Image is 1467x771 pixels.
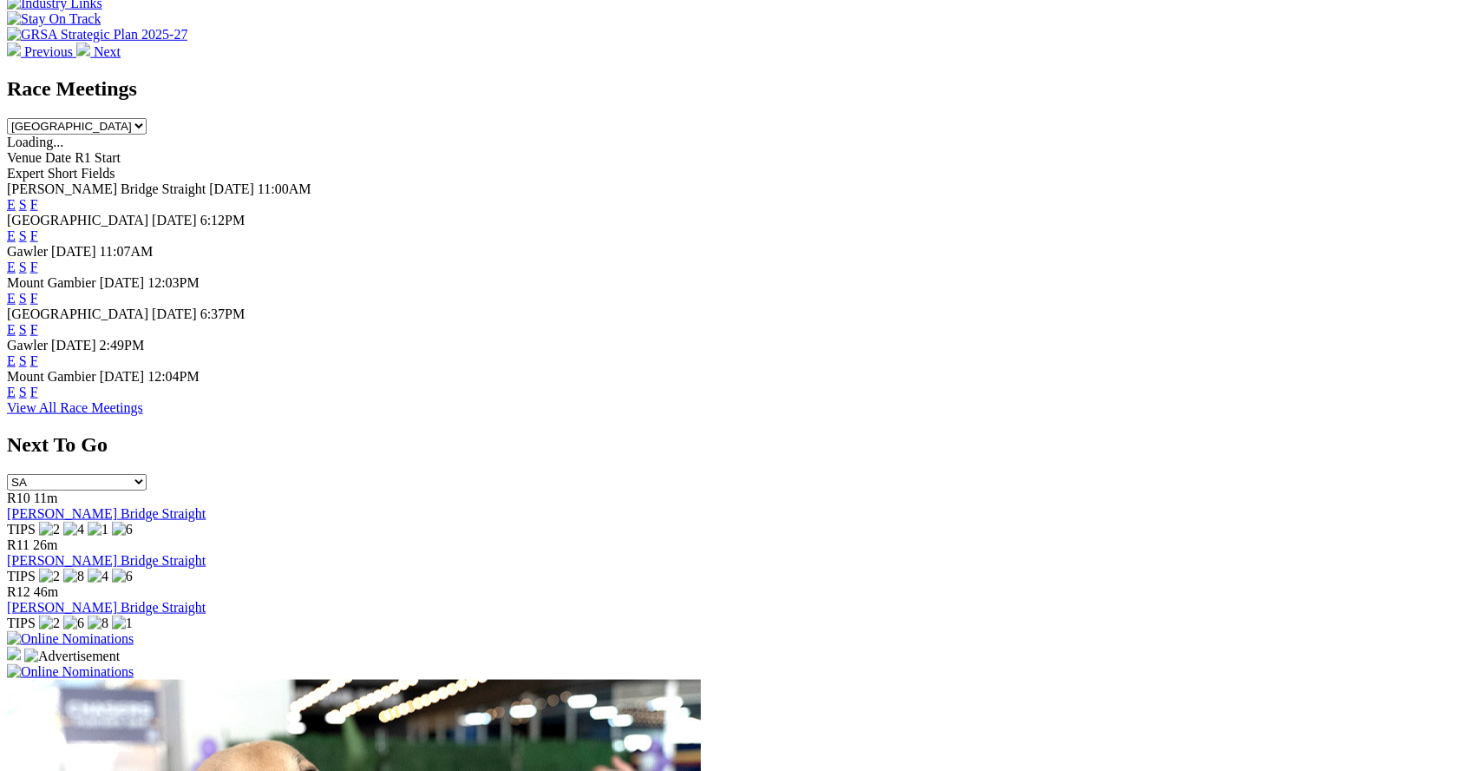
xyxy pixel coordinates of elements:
span: 6:12PM [200,213,246,227]
span: 11:07AM [100,244,154,259]
img: 6 [112,522,133,537]
img: Stay On Track [7,11,101,27]
img: GRSA Strategic Plan 2025-27 [7,27,187,43]
span: 26m [33,537,57,552]
a: [PERSON_NAME] Bridge Straight [7,600,206,615]
img: chevron-left-pager-white.svg [7,43,21,56]
img: 1 [88,522,108,537]
a: S [19,260,27,274]
a: View All Race Meetings [7,400,143,415]
img: 8 [63,569,84,584]
span: 2:49PM [100,338,145,353]
a: E [7,353,16,368]
span: 46m [34,584,58,599]
a: F [30,385,38,399]
a: S [19,322,27,337]
span: TIPS [7,522,36,537]
img: 4 [63,522,84,537]
img: 8 [88,616,108,631]
span: [DATE] [152,306,197,321]
span: Gawler [7,338,48,353]
a: E [7,197,16,212]
img: 6 [63,616,84,631]
span: 12:03PM [147,275,200,290]
a: E [7,291,16,306]
a: S [19,228,27,243]
a: F [30,260,38,274]
img: chevron-right-pager-white.svg [76,43,90,56]
img: 4 [88,569,108,584]
span: 11:00AM [258,181,311,196]
a: [PERSON_NAME] Bridge Straight [7,553,206,568]
h2: Race Meetings [7,77,1460,101]
span: Expert [7,166,44,181]
span: Fields [81,166,115,181]
span: R11 [7,537,29,552]
a: S [19,197,27,212]
a: S [19,353,27,368]
a: Previous [7,44,76,59]
span: Venue [7,150,42,165]
span: Date [45,150,71,165]
a: S [19,385,27,399]
span: TIPS [7,616,36,630]
span: R12 [7,584,30,599]
img: 2 [39,569,60,584]
span: [DATE] [209,181,254,196]
span: Mount Gambier [7,275,96,290]
span: [GEOGRAPHIC_DATA] [7,213,148,227]
span: [DATE] [51,244,96,259]
a: E [7,260,16,274]
a: E [7,228,16,243]
a: E [7,322,16,337]
img: 6 [112,569,133,584]
img: Online Nominations [7,631,134,647]
span: [GEOGRAPHIC_DATA] [7,306,148,321]
span: R1 Start [75,150,121,165]
a: F [30,197,38,212]
a: F [30,353,38,368]
a: S [19,291,27,306]
img: Online Nominations [7,664,134,680]
span: Mount Gambier [7,369,96,384]
span: R10 [7,491,30,505]
span: Loading... [7,135,63,149]
span: TIPS [7,569,36,583]
img: Advertisement [24,649,120,664]
h2: Next To Go [7,433,1460,457]
a: F [30,322,38,337]
span: Short [48,166,78,181]
span: [DATE] [100,275,145,290]
span: [PERSON_NAME] Bridge Straight [7,181,206,196]
span: 6:37PM [200,306,246,321]
img: 2 [39,522,60,537]
span: [DATE] [51,338,96,353]
img: 15187_Greyhounds_GreysPlayCentral_Resize_SA_WebsiteBanner_300x115_2025.jpg [7,647,21,661]
span: [DATE] [152,213,197,227]
span: [DATE] [100,369,145,384]
a: F [30,291,38,306]
span: 11m [34,491,58,505]
a: [PERSON_NAME] Bridge Straight [7,506,206,521]
span: Gawler [7,244,48,259]
img: 2 [39,616,60,631]
span: Next [94,44,121,59]
a: E [7,385,16,399]
span: 12:04PM [147,369,200,384]
span: Previous [24,44,73,59]
a: F [30,228,38,243]
img: 1 [112,616,133,631]
a: Next [76,44,121,59]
